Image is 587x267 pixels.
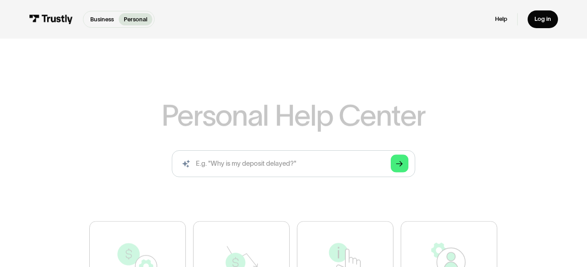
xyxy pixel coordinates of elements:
[534,15,551,23] div: Log in
[528,10,558,28] a: Log in
[161,101,425,130] h1: Personal Help Center
[172,150,415,177] form: Search
[119,13,152,25] a: Personal
[85,13,118,25] a: Business
[124,15,147,24] p: Personal
[172,150,415,177] input: search
[90,15,114,24] p: Business
[29,15,73,24] img: Trustly Logo
[495,15,507,23] a: Help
